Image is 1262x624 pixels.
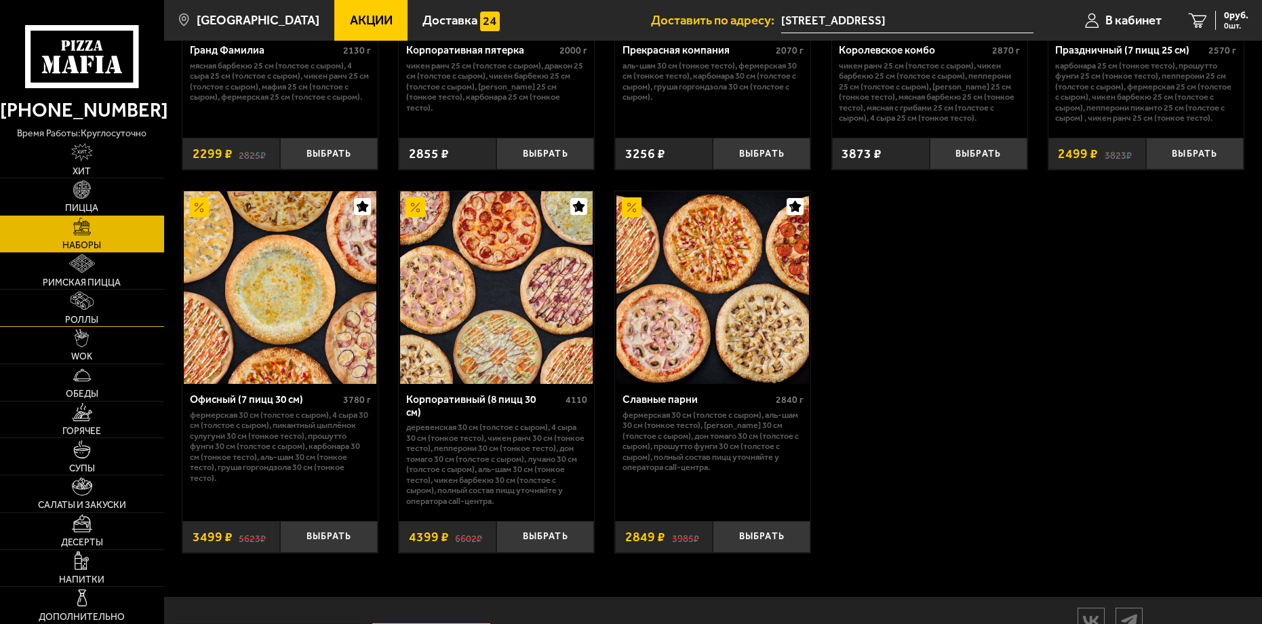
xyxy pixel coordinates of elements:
img: Акционный [189,197,209,217]
button: Выбрать [930,138,1027,170]
span: 2299 ₽ [193,147,233,160]
span: 2570 г [1208,45,1236,56]
span: WOK [71,352,92,362]
p: Деревенская 30 см (толстое с сыром), 4 сыра 30 см (тонкое тесто), Чикен Ранч 30 см (тонкое тесто)... [406,422,587,506]
span: В кабинет [1105,14,1162,27]
span: Хит [73,167,91,176]
span: Пицца [65,203,98,213]
a: АкционныйСлавные парни [615,191,810,384]
span: 2849 ₽ [625,530,665,543]
img: Акционный [406,197,425,217]
span: Доставить по адресу: [651,14,781,27]
span: 3780 г [343,394,371,406]
span: 4399 ₽ [409,530,449,543]
span: [GEOGRAPHIC_DATA] [197,14,319,27]
s: 5623 ₽ [239,530,266,543]
span: Супы [69,464,95,473]
span: Доставка [422,14,477,27]
span: Салаты и закуски [38,501,126,510]
span: Напитки [59,575,104,585]
button: Выбрать [713,521,810,553]
span: Дополнительно [39,612,125,622]
div: Офисный (7 пицц 30 см) [190,393,340,406]
img: Офисный (7 пицц 30 см) [184,191,376,384]
s: 6602 ₽ [455,530,482,543]
input: Ваш адрес доставки [781,8,1033,33]
span: 2855 ₽ [409,147,449,160]
s: 3985 ₽ [672,530,699,543]
p: Аль-Шам 30 см (тонкое тесто), Фермерская 30 см (тонкое тесто), Карбонара 30 см (толстое с сыром),... [623,60,804,102]
button: Выбрать [713,138,810,170]
span: 3873 ₽ [842,147,882,160]
span: 4110 [566,394,587,406]
span: 2499 ₽ [1058,147,1098,160]
img: 15daf4d41897b9f0e9f617042186c801.svg [480,12,500,31]
p: Мясная Барбекю 25 см (толстое с сыром), 4 сыра 25 см (толстое с сыром), Чикен Ранч 25 см (толстое... [190,60,371,102]
span: 0 руб. [1224,11,1248,20]
span: 2070 г [776,45,804,56]
div: Королевское комбо [839,44,989,57]
span: Наборы [62,241,101,250]
p: Фермерская 30 см (толстое с сыром), 4 сыра 30 см (толстое с сыром), Пикантный цыплёнок сулугуни 3... [190,410,371,484]
p: Карбонара 25 см (тонкое тесто), Прошутто Фунги 25 см (тонкое тесто), Пепперони 25 см (толстое с с... [1055,60,1236,123]
span: Десерты [61,538,103,547]
div: Гранд Фамилиа [190,44,340,57]
img: Славные парни [616,191,809,384]
div: Корпоративная пятерка [406,44,556,57]
button: Выбрать [280,521,378,553]
img: Акционный [622,197,642,217]
span: 2870 г [992,45,1020,56]
span: 3256 ₽ [625,147,665,160]
div: Прекрасная компания [623,44,772,57]
button: Выбрать [496,138,594,170]
p: Чикен Ранч 25 см (толстое с сыром), Дракон 25 см (толстое с сыром), Чикен Барбекю 25 см (толстое ... [406,60,587,113]
span: 3499 ₽ [193,530,233,543]
button: Выбрать [496,521,594,553]
span: Обеды [66,389,98,399]
span: 2130 г [343,45,371,56]
img: Корпоративный (8 пицц 30 см) [400,191,593,384]
div: Славные парни [623,393,772,406]
span: Горячее [62,427,101,436]
button: Выбрать [280,138,378,170]
a: АкционныйКорпоративный (8 пицц 30 см) [399,191,594,384]
a: АкционныйОфисный (7 пицц 30 см) [182,191,378,384]
div: Праздничный (7 пицц 25 см) [1055,44,1205,57]
p: Фермерская 30 см (толстое с сыром), Аль-Шам 30 см (тонкое тесто), [PERSON_NAME] 30 см (толстое с ... [623,410,804,473]
span: 2840 г [776,394,804,406]
s: 3823 ₽ [1105,147,1132,160]
span: Роллы [65,315,98,325]
span: 2000 г [559,45,587,56]
span: Римская пицца [43,278,121,288]
span: Акции [350,14,393,27]
p: Чикен Ранч 25 см (толстое с сыром), Чикен Барбекю 25 см (толстое с сыром), Пепперони 25 см (толст... [839,60,1020,123]
span: 0 шт. [1224,22,1248,30]
s: 2825 ₽ [239,147,266,160]
button: Выбрать [1146,138,1244,170]
div: Корпоративный (8 пицц 30 см) [406,393,562,418]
